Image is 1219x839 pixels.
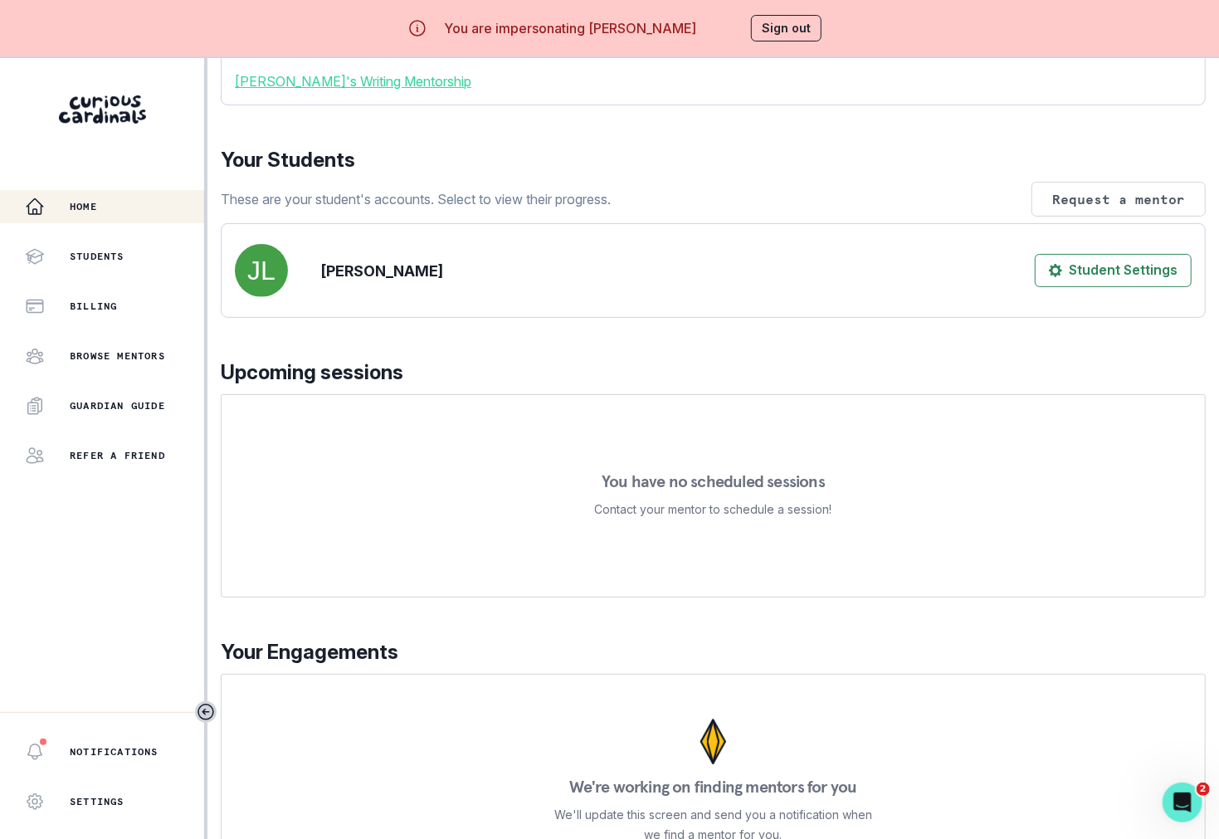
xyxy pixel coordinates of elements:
p: You have no scheduled sessions [602,473,825,490]
button: Sign out [751,15,822,41]
p: Notifications [70,745,158,759]
p: Upcoming sessions [221,358,1206,388]
a: [PERSON_NAME]'s Writing Mentorship [235,71,1192,91]
p: Your Students [221,145,1206,175]
p: Refer a friend [70,449,165,462]
img: svg [235,244,288,297]
p: These are your student's accounts. Select to view their progress. [221,189,611,209]
button: Request a mentor [1031,182,1206,217]
span: 2 [1197,783,1210,796]
p: Guardian Guide [70,399,165,412]
p: We're working on finding mentors for you [569,778,856,795]
img: Curious Cardinals Logo [59,95,146,124]
p: Browse Mentors [70,349,165,363]
p: Contact your mentor to schedule a session! [595,500,832,519]
p: Billing [70,300,117,313]
p: You are impersonating [PERSON_NAME] [444,18,696,38]
p: Students [70,250,124,263]
p: Settings [70,795,124,808]
button: Toggle sidebar [195,701,217,723]
p: Your Engagements [221,637,1206,667]
p: [PERSON_NAME] [321,260,443,282]
button: Student Settings [1035,254,1192,287]
iframe: Intercom live chat [1163,783,1202,822]
p: Home [70,200,97,213]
